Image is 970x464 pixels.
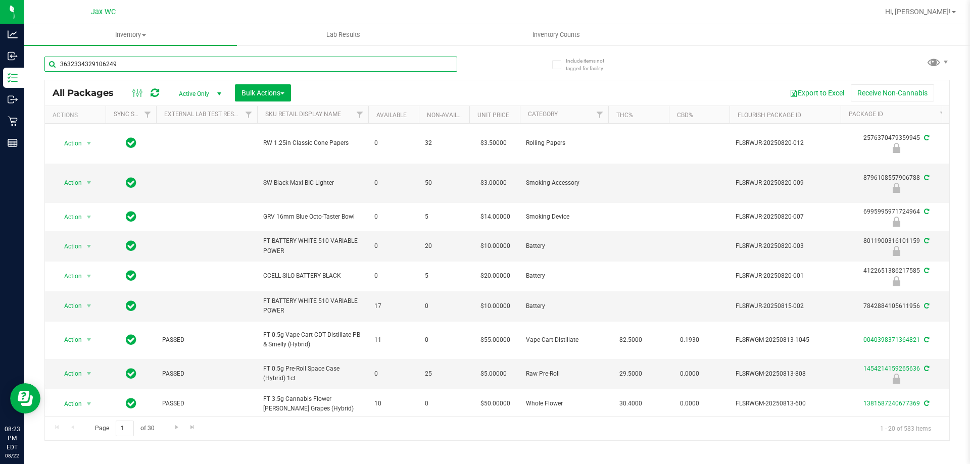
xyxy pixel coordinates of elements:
span: In Sync [126,299,136,313]
span: Sync from Compliance System [923,237,929,244]
span: select [83,397,95,411]
span: Rolling Papers [526,138,602,148]
a: Flourish Package ID [738,112,801,119]
span: In Sync [126,210,136,224]
a: Sku Retail Display Name [265,111,341,118]
a: Lab Results [237,24,450,45]
div: Newly Received [839,246,953,256]
a: Filter [935,106,952,123]
span: Vape Cart Distillate [526,335,602,345]
span: 29.5000 [614,367,647,381]
span: Sync from Compliance System [923,336,929,343]
span: In Sync [126,396,136,410]
span: Inventory Counts [519,30,594,39]
span: Action [55,176,82,190]
span: Include items not tagged for facility [566,57,616,72]
span: Whole Flower [526,399,602,408]
span: In Sync [126,136,136,150]
span: PASSED [162,399,251,408]
div: Actions [53,112,102,119]
a: Go to the next page [169,421,184,434]
span: 32 [425,138,463,148]
span: 1 - 20 of 583 items [872,421,939,436]
a: Inventory [24,24,237,45]
span: 50 [425,178,463,188]
span: Lab Results [313,30,374,39]
span: Action [55,397,82,411]
span: 0 [374,241,413,251]
div: 8796108557906788 [839,173,953,193]
span: Smoking Device [526,212,602,222]
span: 17 [374,301,413,311]
span: FLSRWGM-20250813-808 [736,369,835,379]
span: select [83,367,95,381]
span: $20.00000 [475,269,515,283]
span: 5 [425,271,463,281]
span: 0 [425,335,463,345]
span: RW 1.25in Classic Cone Papers [263,138,362,148]
span: FLSRWJR-20250820-003 [736,241,835,251]
a: Available [376,112,407,119]
span: 11 [374,335,413,345]
span: 0 [374,178,413,188]
span: FLSRWGM-20250813-1045 [736,335,835,345]
span: select [83,239,95,253]
a: Filter [592,106,608,123]
span: SW Black Maxi BIC Lighter [263,178,362,188]
span: select [83,210,95,224]
span: Raw Pre-Roll [526,369,602,379]
span: $55.00000 [475,333,515,347]
span: 0.1930 [675,333,704,347]
span: CCELL SILO BATTERY BLACK [263,271,362,281]
a: 1454214159265636 [863,365,920,372]
a: Sync Status [114,111,153,118]
div: 8011900316101159 [839,236,953,256]
span: FLSRWJR-20250820-009 [736,178,835,188]
span: Sync from Compliance System [923,134,929,141]
span: Action [55,239,82,253]
span: FLSRWJR-20250820-007 [736,212,835,222]
span: FT 0.5g Vape Cart CDT Distillate PB & Smelly (Hybrid) [263,330,362,349]
a: Filter [352,106,368,123]
span: $14.00000 [475,210,515,224]
a: Non-Available [427,112,472,119]
div: Newly Received [839,143,953,153]
span: Action [55,333,82,347]
span: Sync from Compliance System [923,302,929,310]
inline-svg: Inbound [8,51,18,61]
a: Go to the last page [185,421,200,434]
span: 30.4000 [614,396,647,411]
span: Hi, [PERSON_NAME]! [885,8,951,16]
input: 1 [116,421,134,436]
span: select [83,333,95,347]
span: FT BATTERY WHITE 510 VARIABLE POWER [263,296,362,316]
span: FT 0.5g Pre-Roll Space Case (Hybrid) 1ct [263,364,362,383]
span: In Sync [126,239,136,253]
a: Filter [139,106,156,123]
span: In Sync [126,176,136,190]
span: 0 [374,271,413,281]
span: Sync from Compliance System [923,365,929,372]
span: In Sync [126,333,136,347]
span: select [83,136,95,150]
span: 0 [425,301,463,311]
span: select [83,176,95,190]
div: Newly Received [839,183,953,193]
span: 0 [374,138,413,148]
span: 82.5000 [614,333,647,347]
inline-svg: Reports [8,138,18,148]
span: FLSRWGM-20250813-600 [736,399,835,408]
span: $50.00000 [475,396,515,411]
a: Inventory Counts [450,24,662,45]
button: Receive Non-Cannabis [851,84,934,101]
span: $3.00000 [475,176,512,190]
span: select [83,299,95,313]
span: 0 [425,399,463,408]
a: Unit Price [477,112,509,119]
span: Action [55,210,82,224]
a: 0040398371364821 [863,336,920,343]
span: Battery [526,271,602,281]
span: 0 [374,369,413,379]
div: 2576370479359945 [839,133,953,153]
span: In Sync [126,367,136,381]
